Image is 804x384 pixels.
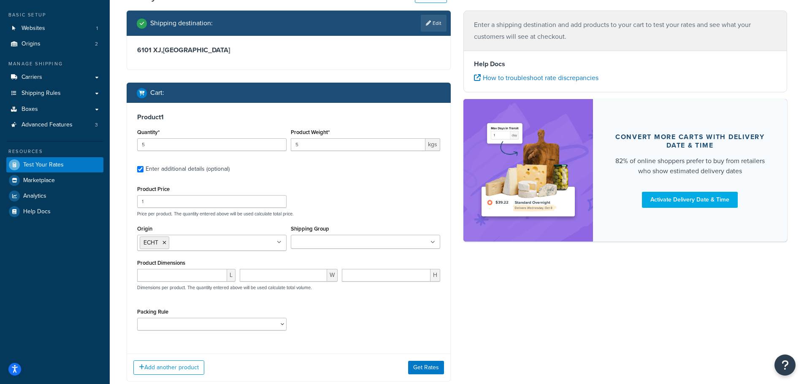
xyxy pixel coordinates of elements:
span: kgs [425,138,440,151]
a: Origins2 [6,36,103,52]
div: Enter additional details (optional) [146,163,230,175]
div: Manage Shipping [6,60,103,67]
div: 82% of online shoppers prefer to buy from retailers who show estimated delivery dates [613,156,767,176]
label: Product Weight* [291,129,330,135]
label: Packing Rule [137,309,168,315]
span: W [327,269,338,282]
a: Help Docs [6,204,103,219]
span: Carriers [22,74,42,81]
a: Websites1 [6,21,103,36]
h2: Shipping destination : [150,19,213,27]
li: Websites [6,21,103,36]
span: Origins [22,40,41,48]
label: Origin [137,226,152,232]
a: Activate Delivery Date & Time [642,192,738,208]
input: Enter additional details (optional) [137,166,143,172]
input: 0.00 [291,138,425,151]
li: Origins [6,36,103,52]
div: Basic Setup [6,11,103,19]
span: L [227,269,236,282]
a: Edit [421,15,447,32]
label: Quantity* [137,129,160,135]
a: Advanced Features3 [6,117,103,133]
li: Advanced Features [6,117,103,133]
button: Get Rates [408,361,444,374]
span: Analytics [23,193,46,200]
span: Test Your Rates [23,161,64,169]
input: 0 [137,138,287,151]
a: Marketplace [6,173,103,188]
span: ECHT [143,238,158,247]
label: Product Price [137,186,170,192]
h3: Product 1 [137,113,440,121]
div: Resources [6,148,103,155]
span: Advanced Features [22,121,73,129]
div: Convert more carts with delivery date & time [613,133,767,150]
span: Shipping Rules [22,90,61,97]
p: Dimensions per product. The quantity entered above will be used calculate total volume. [135,285,312,290]
span: Boxes [22,106,38,113]
a: Carriers [6,70,103,85]
a: Shipping Rules [6,86,103,101]
a: Analytics [6,188,103,204]
button: Open Resource Center [774,354,796,376]
p: Price per product. The quantity entered above will be used calculate total price. [135,211,442,217]
span: Help Docs [23,208,51,215]
img: feature-image-ddt-36eae7f7280da8017bfb280eaccd9c446f90b1fe08728e4019434db127062ab4.png [476,112,580,229]
span: 2 [95,40,98,48]
span: Marketplace [23,177,55,184]
a: Test Your Rates [6,157,103,172]
a: Boxes [6,102,103,117]
span: 1 [96,25,98,32]
button: Add another product [133,360,204,375]
label: Product Dimensions [137,260,185,266]
h3: 6101 XJ , [GEOGRAPHIC_DATA] [137,46,440,54]
span: Websites [22,25,45,32]
h2: Cart : [150,89,164,97]
span: H [430,269,440,282]
h4: Help Docs [474,59,777,69]
span: 3 [95,121,98,129]
p: Enter a shipping destination and add products to your cart to test your rates and see what your c... [474,19,777,43]
a: How to troubleshoot rate discrepancies [474,73,598,83]
label: Shipping Group [291,226,329,232]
